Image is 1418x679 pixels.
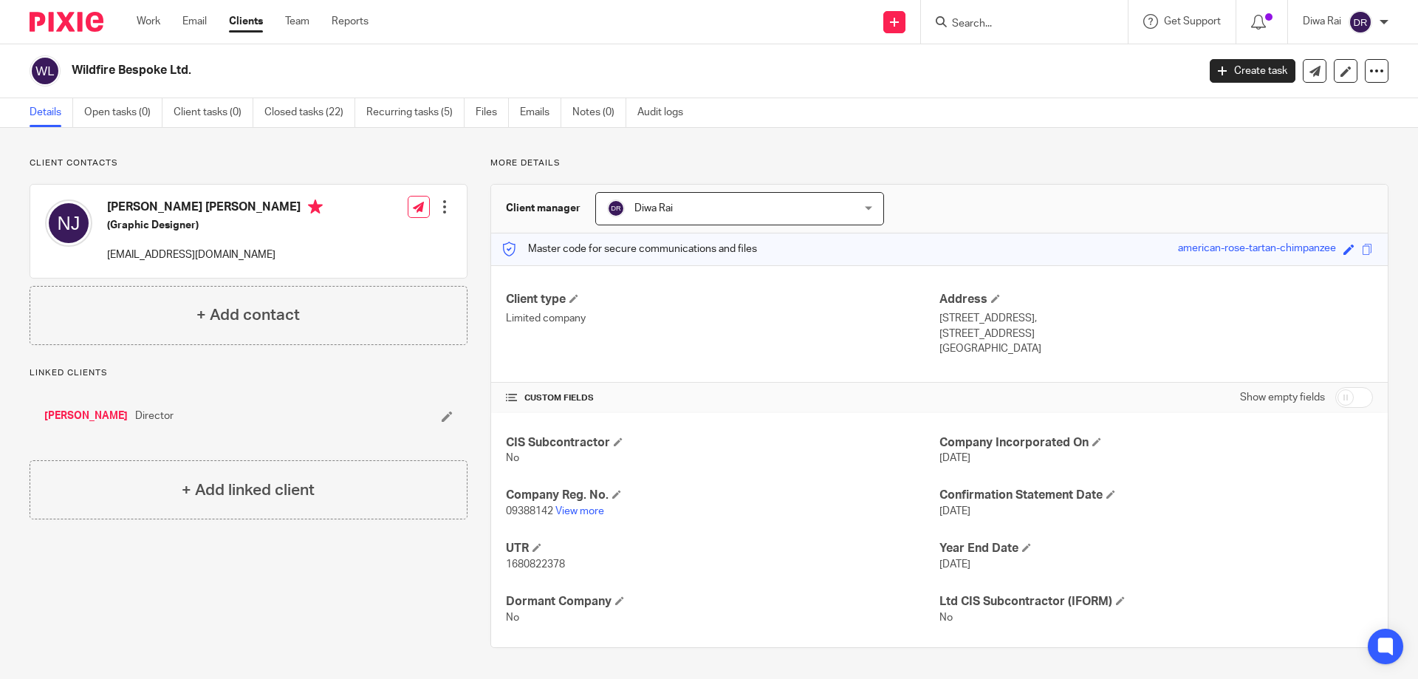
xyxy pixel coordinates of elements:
[939,327,1373,341] p: [STREET_ADDRESS]
[107,199,323,218] h4: [PERSON_NAME] [PERSON_NAME]
[30,157,467,169] p: Client contacts
[939,311,1373,326] p: [STREET_ADDRESS],
[506,311,939,326] p: Limited company
[45,199,92,247] img: svg%3E
[951,18,1083,31] input: Search
[366,98,465,127] a: Recurring tasks (5)
[490,157,1388,169] p: More details
[939,341,1373,356] p: [GEOGRAPHIC_DATA]
[939,435,1373,451] h4: Company Incorporated On
[285,14,309,29] a: Team
[939,506,970,516] span: [DATE]
[182,14,207,29] a: Email
[196,304,300,327] h4: + Add contact
[506,506,553,516] span: 09388142
[506,392,939,404] h4: CUSTOM FIELDS
[637,98,694,127] a: Audit logs
[939,559,970,570] span: [DATE]
[174,98,253,127] a: Client tasks (0)
[502,242,757,256] p: Master code for secure communications and files
[30,12,103,32] img: Pixie
[555,506,604,516] a: View more
[30,98,73,127] a: Details
[939,453,970,463] span: [DATE]
[30,367,467,379] p: Linked clients
[107,218,323,233] h5: (Graphic Designer)
[44,409,128,423] a: [PERSON_NAME]
[939,541,1373,556] h4: Year End Date
[506,613,519,623] span: No
[264,98,355,127] a: Closed tasks (22)
[229,14,263,29] a: Clients
[939,613,953,623] span: No
[506,453,519,463] span: No
[332,14,369,29] a: Reports
[476,98,509,127] a: Files
[182,479,315,502] h4: + Add linked client
[308,199,323,214] i: Primary
[1210,59,1295,83] a: Create task
[1303,14,1341,29] p: Diwa Rai
[939,292,1373,307] h4: Address
[572,98,626,127] a: Notes (0)
[506,559,565,570] span: 1680822378
[506,435,939,451] h4: CIS Subcontractor
[1164,16,1221,27] span: Get Support
[939,488,1373,503] h4: Confirmation Statement Date
[520,98,561,127] a: Emails
[506,541,939,556] h4: UTR
[135,409,174,423] span: Director
[1178,241,1336,258] div: american-rose-tartan-chimpanzee
[506,594,939,610] h4: Dormant Company
[506,488,939,503] h4: Company Reg. No.
[137,14,160,29] a: Work
[939,594,1373,610] h4: Ltd CIS Subcontractor (IFORM)
[72,63,965,78] h2: Wildfire Bespoke Ltd.
[1349,10,1372,34] img: svg%3E
[506,201,580,216] h3: Client manager
[107,248,323,262] p: [EMAIL_ADDRESS][DOMAIN_NAME]
[607,199,625,217] img: svg%3E
[506,292,939,307] h4: Client type
[84,98,162,127] a: Open tasks (0)
[30,55,61,86] img: svg%3E
[634,203,673,214] span: Diwa Rai
[1240,390,1325,405] label: Show empty fields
